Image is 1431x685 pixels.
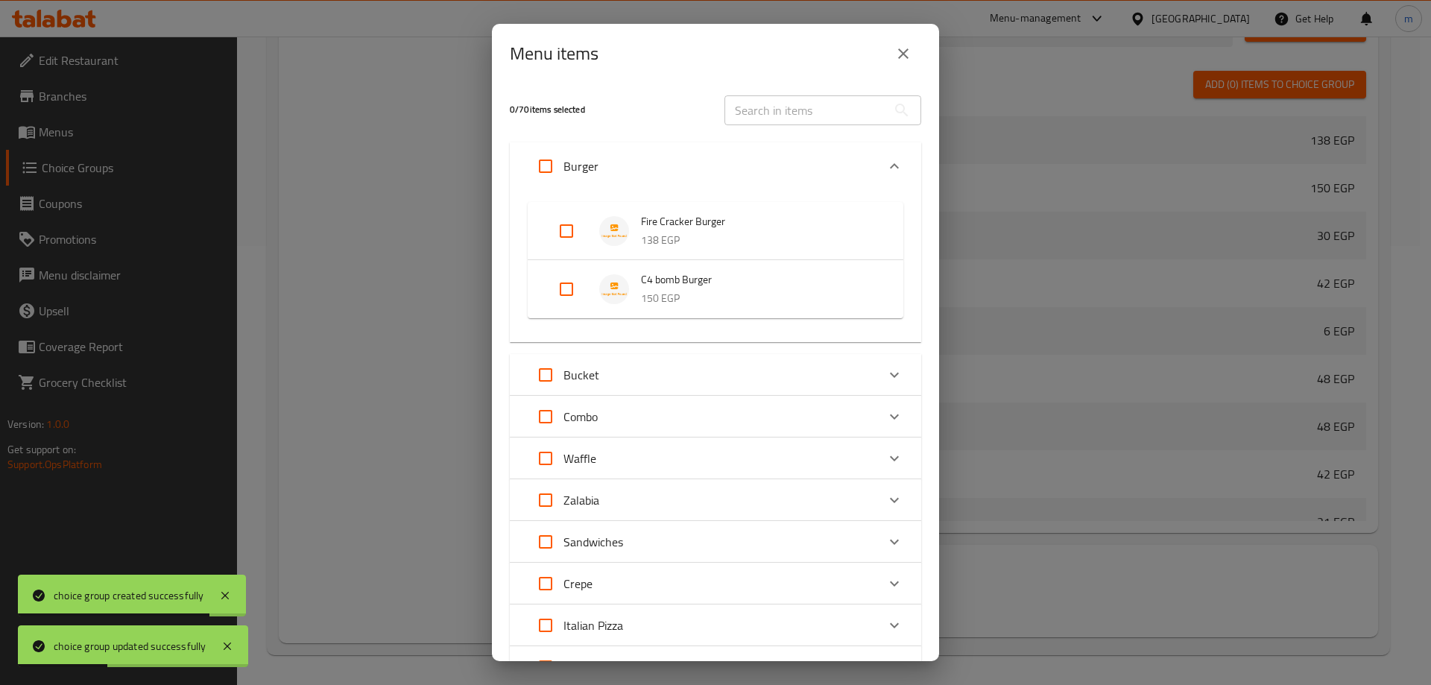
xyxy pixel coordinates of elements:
[510,104,707,116] h5: 0 / 70 items selected
[641,231,874,250] p: 138 EGP
[563,533,623,551] p: Sandwiches
[563,449,596,467] p: Waffle
[510,142,921,190] div: Expand
[510,190,921,342] div: Expand
[563,616,623,634] p: Italian Pizza
[599,216,629,246] img: Fire Cracker Burger
[724,95,887,125] input: Search in items
[510,354,921,396] div: Expand
[510,479,921,521] div: Expand
[641,289,874,308] p: 150 EGP
[510,42,598,66] h2: Menu items
[528,202,903,260] div: Expand
[510,563,921,604] div: Expand
[563,575,593,593] p: Crepe
[528,260,903,318] div: Expand
[563,408,598,426] p: Combo
[54,587,204,604] div: choice group created successfully
[510,396,921,438] div: Expand
[510,604,921,646] div: Expand
[641,212,874,231] span: Fire Cracker Burger
[510,521,921,563] div: Expand
[599,274,629,304] img: C4 bomb Burger
[885,36,921,72] button: close
[563,157,598,175] p: Burger
[641,271,874,289] span: C4 bomb Burger
[563,366,599,384] p: Bucket
[563,491,599,509] p: Zalabia
[54,638,206,654] div: choice group updated successfully
[563,658,654,676] p: [PERSON_NAME]
[510,438,921,479] div: Expand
